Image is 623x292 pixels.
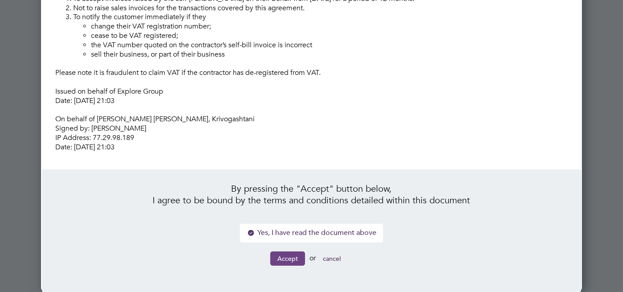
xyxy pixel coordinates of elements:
li: To notify the customer immediately if they [73,12,568,59]
li: or [55,251,568,275]
button: cancel [316,251,348,266]
li: cease to be VAT registered; [91,31,568,41]
li: By pressing the "Accept" button below, I agree to be bound by the terms and conditions detailed w... [55,183,568,215]
li: sell their business, or part of their business [91,50,568,59]
li: the VAT number quoted on the contractor’s self-bill invoice is incorrect [91,41,568,50]
button: Accept [270,251,305,266]
li: Yes, I have read the document above [240,224,383,242]
p: Issued on behalf of Explore Group Date: [DATE] 21:03 [55,87,568,106]
li: Not to raise sales invoices for the transactions covered by this agreement. [73,4,568,13]
p: Please note it is fraudulent to claim VAT if the contractor has de-registered from VAT. [55,68,568,78]
p: On behalf of [PERSON_NAME] [PERSON_NAME], Krivogashtani Signed by: [PERSON_NAME] IP Address: 77.2... [55,115,568,152]
li: change their VAT registration number; [91,22,568,31]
